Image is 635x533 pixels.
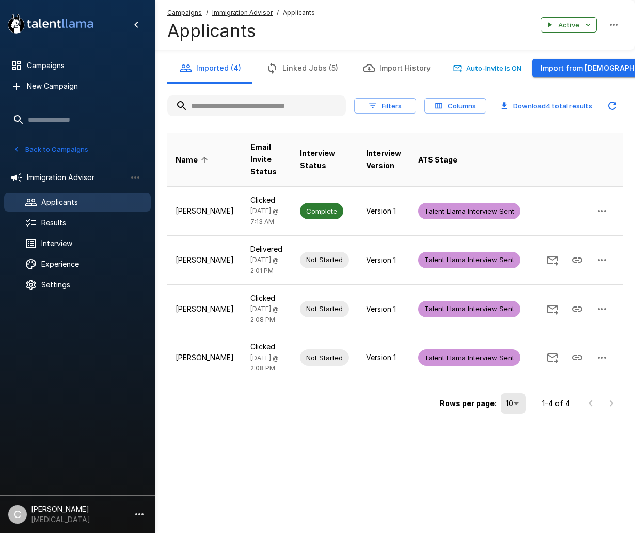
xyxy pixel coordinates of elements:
[250,141,283,178] span: Email Invite Status
[206,8,208,18] span: /
[250,305,279,324] span: [DATE] @ 2:08 PM
[418,154,457,166] span: ATS Stage
[540,352,565,361] span: Send Invitation
[167,54,253,83] button: Imported (4)
[366,352,402,363] p: Version 1
[366,206,402,216] p: Version 1
[176,304,234,314] p: [PERSON_NAME]
[540,255,565,264] span: Send Invitation
[300,147,350,172] span: Interview Status
[366,255,402,265] p: Version 1
[440,398,497,409] p: Rows per page:
[424,98,486,114] button: Columns
[495,98,598,114] button: Download4 total results
[418,255,520,265] span: Talent Llama Interview Sent
[176,255,234,265] p: [PERSON_NAME]
[602,95,623,116] button: Updated Today - 9:46 AM
[250,195,283,205] p: Clicked
[167,20,315,42] h4: Applicants
[418,206,520,216] span: Talent Llama Interview Sent
[300,255,349,265] span: Not Started
[250,293,283,303] p: Clicked
[366,304,402,314] p: Version 1
[565,352,590,361] span: Copy Interview Link
[354,98,416,114] button: Filters
[300,304,349,314] span: Not Started
[250,354,279,373] span: [DATE] @ 2:08 PM
[167,9,202,17] u: Campaigns
[451,60,524,76] button: Auto-Invite is ON
[501,393,526,414] div: 10
[300,206,343,216] span: Complete
[542,398,570,409] p: 1–4 of 4
[176,206,234,216] p: [PERSON_NAME]
[176,154,211,166] span: Name
[250,342,283,352] p: Clicked
[250,256,279,274] span: [DATE] @ 2:01 PM
[300,353,349,363] span: Not Started
[540,303,565,312] span: Send Invitation
[366,147,402,172] span: Interview Version
[565,303,590,312] span: Copy Interview Link
[277,8,279,18] span: /
[250,207,279,225] span: [DATE] @ 7:13 AM
[351,54,443,83] button: Import History
[250,244,283,254] p: Delivered
[418,353,520,363] span: Talent Llama Interview Sent
[176,352,234,363] p: [PERSON_NAME]
[283,8,315,18] span: Applicants
[565,255,590,264] span: Copy Interview Link
[253,54,351,83] button: Linked Jobs (5)
[541,17,597,33] button: Active
[418,304,520,314] span: Talent Llama Interview Sent
[212,9,273,17] u: Immigration Advisor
